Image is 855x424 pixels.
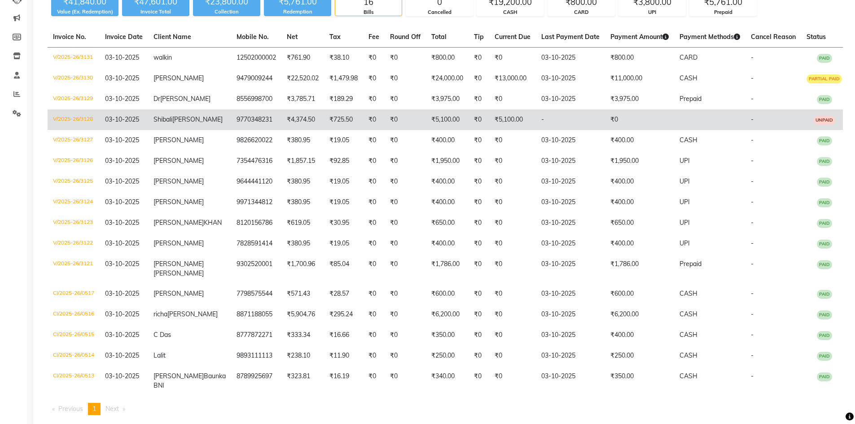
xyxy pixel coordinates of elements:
[385,192,426,213] td: ₹0
[363,68,385,89] td: ₹0
[48,254,100,284] td: V/2025-26/3121
[385,213,426,233] td: ₹0
[363,284,385,304] td: ₹0
[680,198,690,206] span: UPI
[680,157,690,165] span: UPI
[751,331,754,339] span: -
[153,198,204,206] span: [PERSON_NAME]
[385,284,426,304] td: ₹0
[489,130,536,151] td: ₹0
[231,213,281,233] td: 8120156786
[605,304,674,325] td: ₹6,200.00
[477,9,544,16] div: CASH
[605,284,674,304] td: ₹600.00
[281,325,324,345] td: ₹333.34
[426,345,469,366] td: ₹250.00
[536,130,605,151] td: 03-10-2025
[751,157,754,165] span: -
[368,33,379,41] span: Fee
[363,109,385,130] td: ₹0
[751,33,796,41] span: Cancel Reason
[426,68,469,89] td: ₹24,000.00
[153,331,171,339] span: C Das
[605,68,674,89] td: ₹11,000.00
[231,366,281,396] td: 8789925697
[153,260,204,268] span: [PERSON_NAME]
[536,254,605,284] td: 03-10-2025
[489,192,536,213] td: ₹0
[105,95,139,103] span: 03-10-2025
[153,351,166,359] span: Lalit
[536,213,605,233] td: 03-10-2025
[237,33,269,41] span: Mobile No.
[363,254,385,284] td: ₹0
[231,48,281,69] td: 12502000002
[363,304,385,325] td: ₹0
[48,130,100,151] td: V/2025-26/3127
[489,325,536,345] td: ₹0
[751,115,754,123] span: -
[489,151,536,171] td: ₹0
[807,74,842,83] span: PARTIAL PAID
[536,325,605,345] td: 03-10-2025
[58,405,83,413] span: Previous
[281,151,324,171] td: ₹1,857.15
[426,192,469,213] td: ₹400.00
[385,304,426,325] td: ₹0
[193,8,260,16] div: Collection
[817,157,832,166] span: PAID
[231,109,281,130] td: 9770348231
[324,130,363,151] td: ₹19.05
[536,304,605,325] td: 03-10-2025
[680,372,697,380] span: CASH
[105,219,139,227] span: 03-10-2025
[426,233,469,254] td: ₹400.00
[385,48,426,69] td: ₹0
[536,151,605,171] td: 03-10-2025
[324,304,363,325] td: ₹295.24
[426,213,469,233] td: ₹650.00
[426,151,469,171] td: ₹1,950.00
[105,177,139,185] span: 03-10-2025
[105,372,139,380] span: 03-10-2025
[536,233,605,254] td: 03-10-2025
[536,345,605,366] td: 03-10-2025
[390,33,421,41] span: Round Off
[469,345,489,366] td: ₹0
[751,198,754,206] span: -
[680,239,690,247] span: UPI
[153,136,204,144] span: [PERSON_NAME]
[605,130,674,151] td: ₹400.00
[204,219,222,227] span: KHAN
[231,171,281,192] td: 9644441120
[48,233,100,254] td: V/2025-26/3122
[105,260,139,268] span: 03-10-2025
[536,68,605,89] td: 03-10-2025
[489,109,536,130] td: ₹5,100.00
[48,403,843,415] nav: Pagination
[489,284,536,304] td: ₹0
[536,109,605,130] td: -
[105,157,139,165] span: 03-10-2025
[469,192,489,213] td: ₹0
[231,233,281,254] td: 7828591414
[385,366,426,396] td: ₹0
[426,254,469,284] td: ₹1,786.00
[489,304,536,325] td: ₹0
[489,254,536,284] td: ₹0
[363,171,385,192] td: ₹0
[495,33,531,41] span: Current Due
[105,310,139,318] span: 03-10-2025
[751,177,754,185] span: -
[817,240,832,249] span: PAID
[680,53,697,61] span: CARD
[324,254,363,284] td: ₹85.04
[619,9,685,16] div: UPI
[231,345,281,366] td: 9893111113
[105,198,139,206] span: 03-10-2025
[817,260,832,269] span: PAID
[536,366,605,396] td: 03-10-2025
[122,8,189,16] div: Invoice Total
[167,310,218,318] span: [PERSON_NAME]
[105,289,139,297] span: 03-10-2025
